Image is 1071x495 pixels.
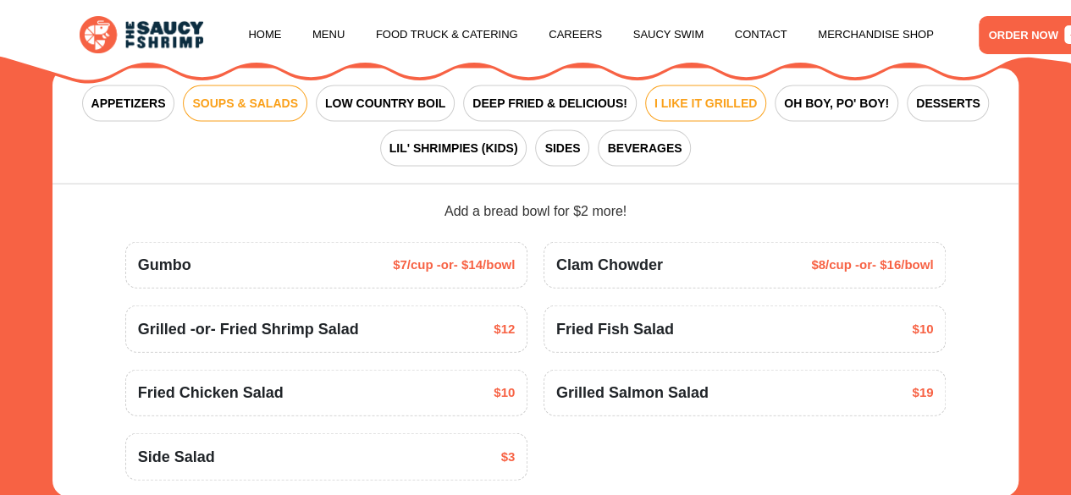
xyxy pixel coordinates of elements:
a: Merchandise Shop [818,3,934,67]
button: DESSERTS [907,85,989,122]
span: $3 [501,448,516,467]
span: $10 [494,383,515,403]
span: APPETIZERS [91,95,166,113]
div: Add a bread bowl for $2 more! [125,201,945,222]
span: Side Salad [138,446,215,469]
span: $8/cup -or- $16/bowl [811,256,933,275]
span: Gumbo [138,254,191,277]
button: SIDES [535,130,589,167]
button: LOW COUNTRY BOIL [316,85,455,122]
a: Contact [735,3,787,67]
span: $12 [494,320,515,339]
span: Fried Fish Salad [556,318,674,341]
span: I LIKE IT GRILLED [654,95,757,113]
span: $19 [912,383,933,403]
button: APPETIZERS [82,85,175,122]
span: Grilled Salmon Salad [556,382,709,404]
span: SIDES [544,140,580,157]
span: Clam Chowder [556,254,663,277]
button: SOUPS & SALADS [183,85,306,122]
a: Menu [312,3,345,67]
span: DEEP FRIED & DELICIOUS! [472,95,627,113]
button: OH BOY, PO' BOY! [775,85,898,122]
span: LOW COUNTRY BOIL [325,95,445,113]
span: DESSERTS [916,95,980,113]
button: DEEP FRIED & DELICIOUS! [463,85,637,122]
span: OH BOY, PO' BOY! [784,95,889,113]
button: I LIKE IT GRILLED [645,85,766,122]
a: Saucy Swim [633,3,704,67]
span: $7/cup -or- $14/bowl [393,256,515,275]
a: Food Truck & Catering [376,3,518,67]
span: BEVERAGES [607,140,682,157]
button: LIL' SHRIMPIES (KIDS) [380,130,527,167]
span: LIL' SHRIMPIES (KIDS) [389,140,518,157]
span: $10 [912,320,933,339]
span: Fried Chicken Salad [138,382,284,404]
span: SOUPS & SALADS [192,95,297,113]
img: logo [80,16,203,53]
a: Careers [549,3,602,67]
span: Grilled -or- Fried Shrimp Salad [138,318,359,341]
button: BEVERAGES [598,130,691,167]
a: Home [248,3,281,67]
